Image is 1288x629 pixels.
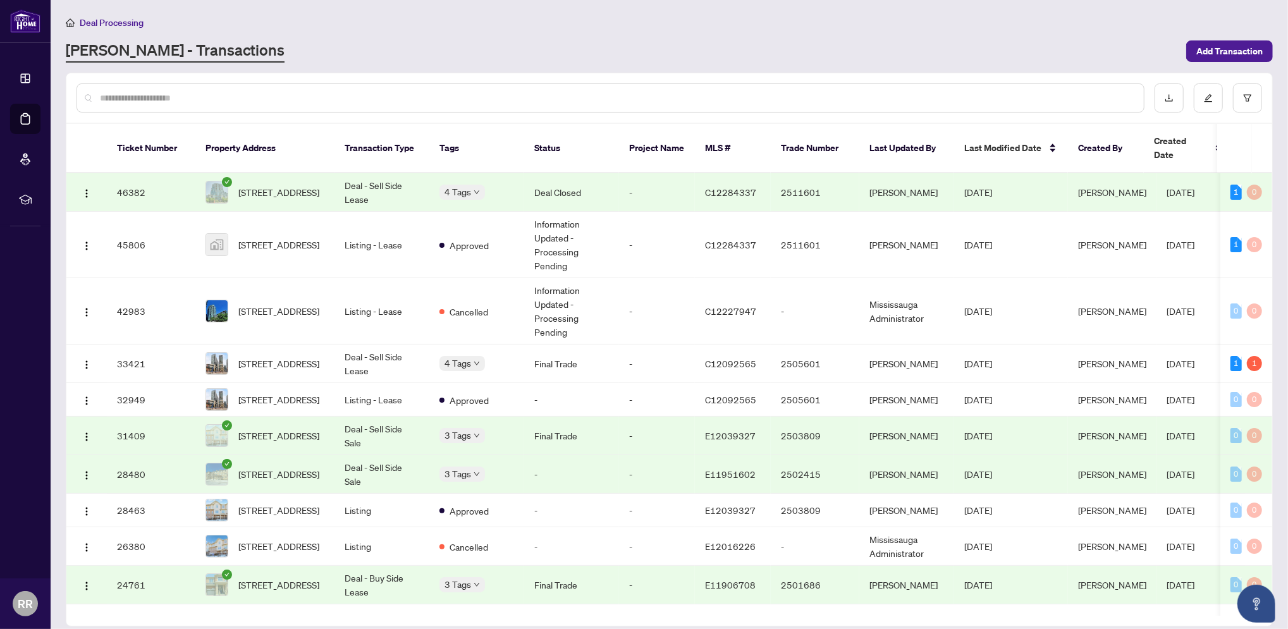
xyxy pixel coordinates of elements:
[771,494,859,527] td: 2503809
[1167,305,1194,317] span: [DATE]
[222,420,232,431] span: check-circle
[334,455,429,494] td: Deal - Sell Side Sale
[445,428,471,443] span: 3 Tags
[1167,540,1194,552] span: [DATE]
[1078,468,1146,480] span: [PERSON_NAME]
[1167,430,1194,441] span: [DATE]
[1078,239,1146,250] span: [PERSON_NAME]
[619,566,695,604] td: -
[77,500,97,520] button: Logo
[222,177,232,187] span: check-circle
[1230,503,1242,518] div: 0
[107,173,195,212] td: 46382
[82,241,92,251] img: Logo
[1233,83,1262,113] button: filter
[1247,392,1262,407] div: 0
[206,535,228,557] img: thumbnail-img
[429,124,524,173] th: Tags
[474,360,480,367] span: down
[66,40,285,63] a: [PERSON_NAME] - Transactions
[1247,467,1262,482] div: 0
[1230,539,1242,554] div: 0
[705,186,756,198] span: C12284337
[771,212,859,278] td: 2511601
[206,425,228,446] img: thumbnail-img
[771,345,859,383] td: 2505601
[107,417,195,455] td: 31409
[334,345,429,383] td: Deal - Sell Side Lease
[334,566,429,604] td: Deal - Buy Side Lease
[82,542,92,553] img: Logo
[524,383,619,417] td: -
[524,173,619,212] td: Deal Closed
[524,278,619,345] td: Information Updated - Processing Pending
[705,540,756,552] span: E12016226
[771,417,859,455] td: 2503809
[1230,237,1242,252] div: 1
[238,467,319,481] span: [STREET_ADDRESS]
[334,383,429,417] td: Listing - Lease
[206,353,228,374] img: thumbnail-img
[964,186,992,198] span: [DATE]
[1204,94,1213,102] span: edit
[1078,579,1146,590] span: [PERSON_NAME]
[474,471,480,477] span: down
[107,527,195,566] td: 26380
[445,467,471,481] span: 3 Tags
[334,417,429,455] td: Deal - Sell Side Sale
[206,463,228,485] img: thumbnail-img
[82,188,92,198] img: Logo
[1078,394,1146,405] span: [PERSON_NAME]
[1167,239,1194,250] span: [DATE]
[107,124,195,173] th: Ticket Number
[450,305,488,319] span: Cancelled
[1154,134,1207,162] span: Created Date
[1230,577,1242,592] div: 0
[1078,305,1146,317] span: [PERSON_NAME]
[859,383,954,417] td: [PERSON_NAME]
[82,581,92,591] img: Logo
[859,173,954,212] td: [PERSON_NAME]
[1230,356,1242,371] div: 1
[1078,430,1146,441] span: [PERSON_NAME]
[964,468,992,480] span: [DATE]
[1167,186,1194,198] span: [DATE]
[964,579,992,590] span: [DATE]
[1068,124,1144,173] th: Created By
[238,429,319,443] span: [STREET_ADDRESS]
[964,394,992,405] span: [DATE]
[66,18,75,27] span: home
[334,278,429,345] td: Listing - Lease
[238,539,319,553] span: [STREET_ADDRESS]
[80,17,144,28] span: Deal Processing
[1167,358,1194,369] span: [DATE]
[450,393,489,407] span: Approved
[82,506,92,516] img: Logo
[619,417,695,455] td: -
[77,575,97,595] button: Logo
[1167,579,1194,590] span: [DATE]
[107,383,195,417] td: 32949
[334,212,429,278] td: Listing - Lease
[107,566,195,604] td: 24761
[1155,83,1184,113] button: download
[524,527,619,566] td: -
[1230,303,1242,319] div: 0
[859,278,954,345] td: Mississauga Administrator
[524,417,619,455] td: Final Trade
[82,470,92,480] img: Logo
[334,527,429,566] td: Listing
[619,212,695,278] td: -
[238,304,319,318] span: [STREET_ADDRESS]
[107,345,195,383] td: 33421
[445,185,471,199] span: 4 Tags
[1247,237,1262,252] div: 0
[82,396,92,406] img: Logo
[77,536,97,556] button: Logo
[524,124,619,173] th: Status
[859,566,954,604] td: [PERSON_NAME]
[1167,504,1194,516] span: [DATE]
[619,173,695,212] td: -
[619,455,695,494] td: -
[1230,428,1242,443] div: 0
